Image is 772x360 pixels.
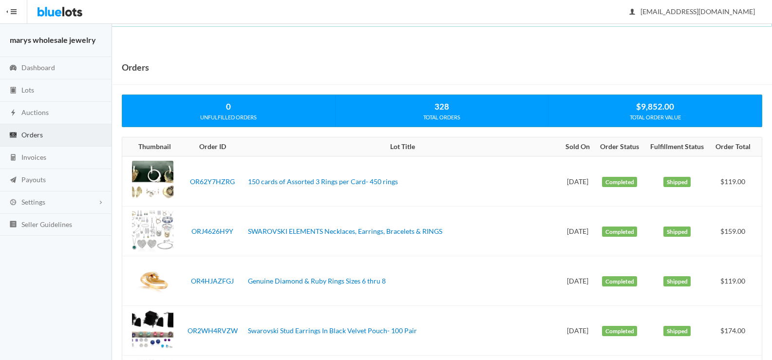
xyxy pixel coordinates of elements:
[663,177,691,188] label: Shipped
[21,108,49,116] span: Auctions
[21,198,45,206] span: Settings
[8,131,18,140] ion-icon: cash
[181,137,244,157] th: Order ID
[21,86,34,94] span: Lots
[602,276,637,287] label: Completed
[602,326,637,337] label: Completed
[561,207,595,256] td: [DATE]
[561,156,595,207] td: [DATE]
[8,176,18,185] ion-icon: paper plane
[10,35,96,44] strong: marys wholesale jewelry
[8,198,18,208] ion-icon: cog
[191,227,233,235] a: ORJ4626H9Y
[21,153,46,161] span: Invoices
[710,306,762,356] td: $174.00
[561,306,595,356] td: [DATE]
[663,276,691,287] label: Shipped
[548,113,762,122] div: TOTAL ORDER VALUE
[636,101,674,112] strong: $9,852.00
[21,63,55,72] span: Dashboard
[336,113,548,122] div: TOTAL ORDERS
[248,277,386,285] a: Genuine Diamond & Ruby Rings Sizes 6 thru 8
[248,227,442,235] a: SWAROVSKI ELEMENTS Necklaces, Earrings, Bracelets & RINGS
[627,8,637,17] ion-icon: person
[226,101,231,112] strong: 0
[710,156,762,207] td: $119.00
[663,326,691,337] label: Shipped
[244,137,561,157] th: Lot Title
[644,137,710,157] th: Fulfillment Status
[8,64,18,73] ion-icon: speedometer
[248,326,417,335] a: Swarovski Stud Earrings In Black Velvet Pouch- 100 Pair
[434,101,449,112] strong: 328
[602,227,637,237] label: Completed
[710,137,762,157] th: Order Total
[191,277,234,285] a: OR4HJAZFGJ
[8,220,18,229] ion-icon: list box
[122,137,181,157] th: Thumbnail
[8,86,18,95] ion-icon: clipboard
[122,113,335,122] div: UNFULFILLED ORDERS
[8,109,18,118] ion-icon: flash
[561,256,595,306] td: [DATE]
[21,220,72,228] span: Seller Guidelines
[595,137,644,157] th: Order Status
[188,326,238,335] a: OR2WH4RVZW
[663,227,691,237] label: Shipped
[122,60,149,75] h1: Orders
[710,256,762,306] td: $119.00
[21,175,46,184] span: Payouts
[710,207,762,256] td: $159.00
[561,137,595,157] th: Sold On
[248,177,398,186] a: 150 cards of Assorted 3 Rings per Card- 450 rings
[21,131,43,139] span: Orders
[602,177,637,188] label: Completed
[630,7,755,16] span: [EMAIL_ADDRESS][DOMAIN_NAME]
[190,177,235,186] a: OR62Y7HZRG
[8,153,18,163] ion-icon: calculator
